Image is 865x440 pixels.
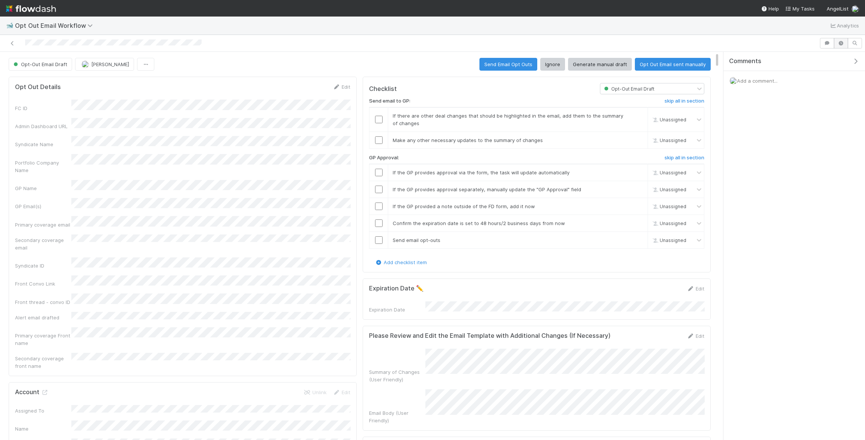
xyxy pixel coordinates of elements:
[6,2,56,15] img: logo-inverted-e16ddd16eac7371096b0.svg
[15,22,96,29] span: Opt Out Email Workflow
[393,203,535,209] span: If the GP provided a note outside of the FD form, add it now
[651,186,686,192] span: Unassigned
[665,98,704,107] a: skip all in section
[761,5,779,12] div: Help
[393,113,623,126] span: If there are other deal changes that should be highlighted in the email, add them to the summary ...
[369,285,423,292] h5: Expiration Date ✏️
[15,83,61,91] h5: Opt Out Details
[15,203,71,210] div: GP Email(s)
[737,78,778,84] span: Add a comment...
[729,77,737,85] img: avatar_f32b584b-9fa7-42e4-bca2-ac5b6bf32423.png
[15,314,71,321] div: Alert email drafted
[333,389,350,395] a: Edit
[15,280,71,287] div: Front Convo Link
[6,22,14,29] span: 🐋
[15,389,48,396] h5: Account
[12,61,67,67] span: Opt-Out Email Draft
[479,58,537,71] button: Send Email Opt Outs
[687,286,704,292] a: Edit
[651,237,686,243] span: Unassigned
[665,98,704,104] h6: skip all in section
[75,58,134,71] button: [PERSON_NAME]
[665,155,704,164] a: skip all in section
[369,409,425,424] div: Email Body (User Friendly)
[15,122,71,130] div: Admin Dashboard URL
[603,86,654,92] span: Opt-Out Email Draft
[540,58,565,71] button: Ignore
[851,5,859,13] img: avatar_f32b584b-9fa7-42e4-bca2-ac5b6bf32423.png
[15,141,71,148] div: Syndicate Name
[15,221,71,228] div: Primary coverage email
[303,389,327,395] a: Unlink
[665,155,704,161] h6: skip all in section
[393,169,570,175] span: If the GP provides approval via the form, the task will update automatically
[15,298,71,306] div: Front thread - convo ID
[15,407,71,414] div: Assigned To
[375,259,427,265] a: Add checklist item
[729,57,761,65] span: Comments
[651,138,686,143] span: Unassigned
[393,237,440,243] span: Send email opt-outs
[369,306,425,313] div: Expiration Date
[651,169,686,175] span: Unassigned
[369,85,397,93] h5: Checklist
[369,368,425,383] div: Summary of Changes (User Friendly)
[687,333,704,339] a: Edit
[829,21,859,30] a: Analytics
[651,220,686,226] span: Unassigned
[393,220,565,226] span: Confirm the expiration date is set to 48 hours/2 business days from now
[9,58,72,71] button: Opt-Out Email Draft
[81,60,89,68] img: avatar_f32b584b-9fa7-42e4-bca2-ac5b6bf32423.png
[15,159,71,174] div: Portfolio Company Name
[785,6,815,12] span: My Tasks
[568,58,632,71] button: Generate manual draft
[369,332,610,340] h5: Please Review and Edit the Email Template with Additional Changes (If Necessary)
[15,184,71,192] div: GP Name
[15,262,71,269] div: Syndicate ID
[333,84,350,90] a: Edit
[15,355,71,370] div: Secondary coverage front name
[651,203,686,209] span: Unassigned
[635,58,711,71] button: Opt Out Email sent manually
[369,155,399,161] h6: GP Approval:
[91,61,129,67] span: [PERSON_NAME]
[15,332,71,347] div: Primary coverage Front name
[15,104,71,112] div: FC ID
[369,98,410,104] h6: Send email to GP:
[393,186,581,192] span: If the GP provides approval separately, manually update the "GP Approval" field
[15,425,71,432] div: Name
[393,137,543,143] span: Make any other necessary updates to the summary of changes
[827,6,848,12] span: AngelList
[15,236,71,251] div: Secondary coverage email
[651,117,686,122] span: Unassigned
[785,5,815,12] a: My Tasks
